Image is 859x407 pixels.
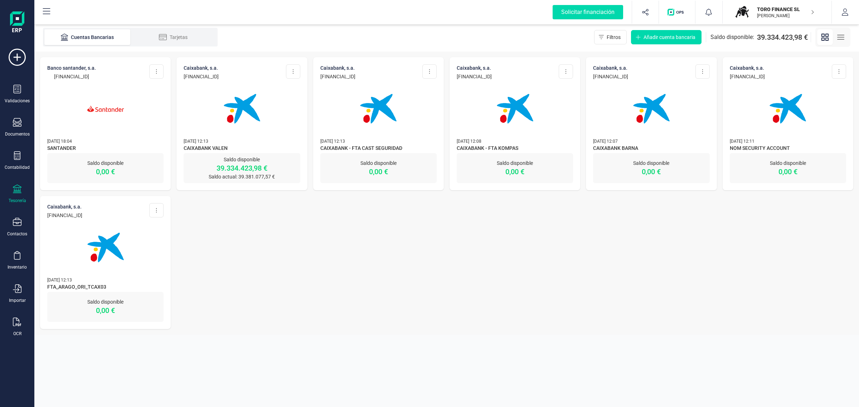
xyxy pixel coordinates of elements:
[730,73,765,80] p: [FINANCIAL_ID]
[5,98,30,104] div: Validaciones
[730,160,846,167] p: Saldo disponible
[320,73,355,80] p: [FINANCIAL_ID]
[710,33,754,41] span: Saldo disponible:
[730,139,754,144] span: [DATE] 12:11
[457,160,573,167] p: Saldo disponible
[184,173,300,180] p: Saldo actual: 39.381.077,57 €
[47,283,164,292] span: FTA_ARAGO_ORI_TCAX03
[544,1,632,24] button: Solicitar financiación
[593,144,709,153] span: CAIXABANK BARNA
[730,167,846,177] p: 0,00 €
[47,73,96,80] p: [FINANCIAL_ID]
[9,298,26,303] div: Importar
[593,64,628,72] p: CAIXABANK, S.A.
[553,5,623,19] div: Solicitar financiación
[668,9,686,16] img: Logo de OPS
[593,73,628,80] p: [FINANCIAL_ID]
[607,34,621,41] span: Filtros
[731,1,823,24] button: TOTORO FINANCE SL[PERSON_NAME]
[757,6,814,13] p: TORO FINANCE SL
[59,34,116,41] div: Cuentas Bancarias
[631,30,702,44] button: Añadir cuenta bancaria
[457,64,492,72] p: CAIXABANK, S.A.
[320,64,355,72] p: CAIXABANK, S.A.
[7,231,27,237] div: Contactos
[184,73,219,80] p: [FINANCIAL_ID]
[730,144,846,153] span: NOM SECURITY ACCOUNT
[320,139,345,144] span: [DATE] 12:13
[457,167,573,177] p: 0,00 €
[10,11,24,34] img: Logo Finanedi
[184,139,208,144] span: [DATE] 12:13
[47,305,164,315] p: 0,00 €
[593,160,709,167] p: Saldo disponible
[644,34,695,41] span: Añadir cuenta bancaria
[47,212,82,219] p: [FINANCIAL_ID]
[47,160,164,167] p: Saldo disponible
[47,298,164,305] p: Saldo disponible
[8,264,27,270] div: Inventario
[320,144,437,153] span: CAIXABANK - FTA CAST SEGURIDAD
[5,165,30,170] div: Contabilidad
[730,64,765,72] p: CAIXABANK, S.A.
[457,73,492,80] p: [FINANCIAL_ID]
[47,278,72,283] span: [DATE] 12:13
[47,203,82,210] p: CAIXABANK, S.A.
[9,198,26,203] div: Tesorería
[184,144,300,153] span: CAIXABANK VALEN
[320,167,437,177] p: 0,00 €
[457,144,573,153] span: CAIXABANK - FTA KOMPAS
[5,131,30,137] div: Documentos
[47,167,164,177] p: 0,00 €
[184,163,300,173] p: 39.334.423,98 €
[663,1,691,24] button: Logo de OPS
[757,13,814,19] p: [PERSON_NAME]
[457,139,481,144] span: [DATE] 12:08
[47,64,96,72] p: BANCO SANTANDER, S.A.
[320,160,437,167] p: Saldo disponible
[593,139,618,144] span: [DATE] 12:07
[757,32,808,42] span: 39.334.423,98 €
[184,64,219,72] p: CAIXABANK, S.A.
[734,4,750,20] img: TO
[47,139,72,144] span: [DATE] 18:04
[594,30,627,44] button: Filtros
[145,34,202,41] div: Tarjetas
[13,331,21,337] div: OCR
[593,167,709,177] p: 0,00 €
[47,144,164,153] span: SANTANDER
[184,156,300,163] p: Saldo disponible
